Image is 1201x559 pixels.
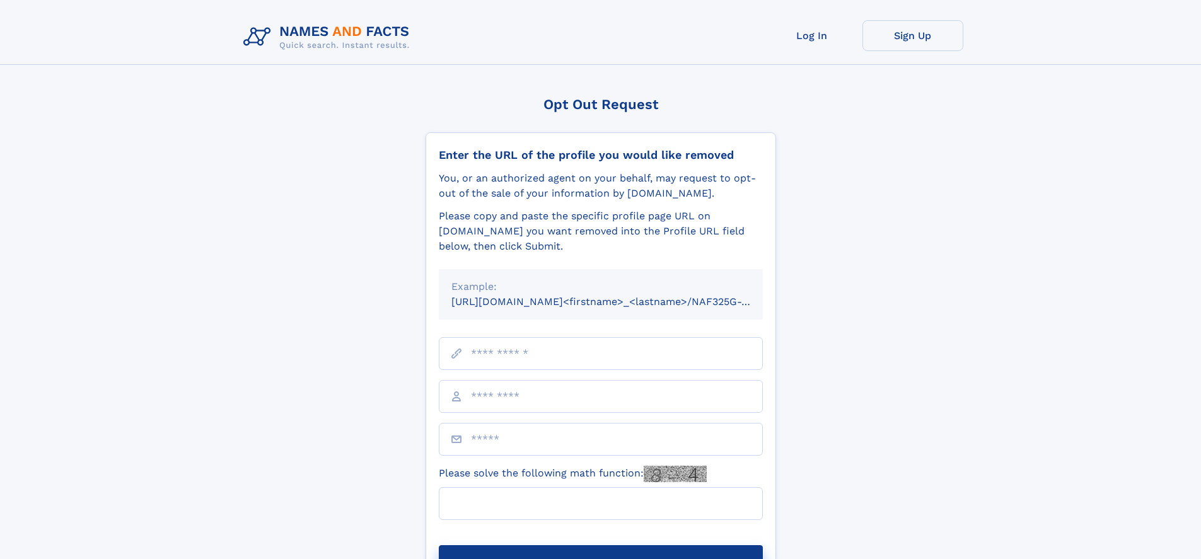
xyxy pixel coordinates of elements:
[439,171,763,201] div: You, or an authorized agent on your behalf, may request to opt-out of the sale of your informatio...
[762,20,862,51] a: Log In
[862,20,963,51] a: Sign Up
[451,296,787,308] small: [URL][DOMAIN_NAME]<firstname>_<lastname>/NAF325G-xxxxxxxx
[451,279,750,294] div: Example:
[439,148,763,162] div: Enter the URL of the profile you would like removed
[238,20,420,54] img: Logo Names and Facts
[439,466,707,482] label: Please solve the following math function:
[439,209,763,254] div: Please copy and paste the specific profile page URL on [DOMAIN_NAME] you want removed into the Pr...
[426,96,776,112] div: Opt Out Request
